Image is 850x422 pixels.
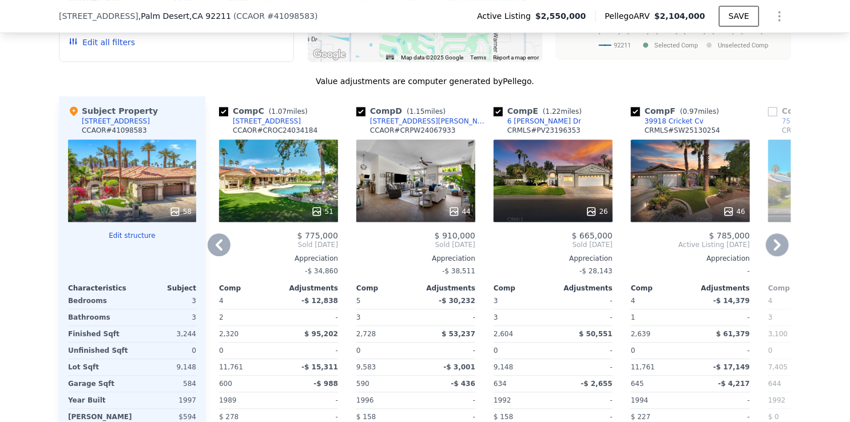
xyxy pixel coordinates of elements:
div: - [418,309,475,325]
button: Keyboard shortcuts [386,54,394,59]
div: Appreciation [631,254,750,263]
span: 0 [768,347,773,355]
text: [DATE] [713,26,734,34]
span: 7,405 [768,363,788,371]
div: Lot Sqft [68,359,130,375]
a: Open this area in Google Maps (opens a new window) [311,47,348,62]
span: $ 775,000 [297,231,338,240]
text: Selected Comp [654,41,698,49]
span: ( miles) [538,108,586,116]
span: , CA 92211 [189,11,231,21]
div: 3 [494,309,551,325]
div: Appreciation [219,254,338,263]
span: -$ 436 [451,380,475,388]
div: 44 [448,206,471,217]
div: - [418,392,475,408]
span: $ 95,202 [304,330,338,338]
div: 1997 [134,392,196,408]
span: ( miles) [264,108,312,116]
span: Sold [DATE] [219,240,338,249]
span: $2,104,000 [654,11,705,21]
img: Google [311,47,348,62]
div: Characteristics [68,284,132,293]
span: $2,550,000 [535,10,586,22]
span: Map data ©2025 Google [401,54,463,61]
span: [STREET_ADDRESS] [59,10,138,22]
span: 9,583 [356,363,376,371]
span: 9,148 [494,363,513,371]
span: 4 [219,297,224,305]
span: -$ 4,217 [718,380,750,388]
a: Terms [470,54,486,61]
span: 11,761 [219,363,243,371]
text: 92211 [614,41,631,49]
div: 1992 [768,392,825,408]
div: 6 [PERSON_NAME] Dr [507,117,581,126]
button: Edit all filters [69,37,135,48]
button: SAVE [719,6,759,26]
span: -$ 3,001 [444,363,475,371]
div: [STREET_ADDRESS] [82,117,150,126]
span: -$ 12,838 [301,297,338,305]
div: Comp E [494,105,586,117]
div: 3 [134,293,196,309]
div: Comp [768,284,828,293]
div: 1 [631,309,688,325]
text: [DATE] [599,26,621,34]
div: 51 [311,206,333,217]
span: $ 0 [768,413,779,421]
text: Unselected Comp [718,41,768,49]
div: ( ) [233,10,318,22]
span: $ 158 [494,413,513,421]
div: Adjustments [416,284,475,293]
span: -$ 17,149 [713,363,750,371]
div: 2 [219,309,276,325]
div: 0 [134,343,196,359]
div: Bathrooms [68,309,130,325]
div: CRMLS # PV23196353 [507,126,581,135]
div: 39918 Cricket Cv [645,117,704,126]
div: 1989 [219,392,276,408]
span: 2,639 [631,330,650,338]
span: $ 278 [219,413,239,421]
div: 58 [169,206,192,217]
div: - [555,309,613,325]
div: [STREET_ADDRESS][PERSON_NAME] [370,117,489,126]
span: -$ 28,143 [579,267,613,275]
div: Garage Sqft [68,376,130,392]
div: - [555,359,613,375]
div: 3 [134,309,196,325]
span: 590 [356,380,370,388]
div: - [555,343,613,359]
div: - [693,309,750,325]
button: Edit structure [68,231,196,240]
span: 2,728 [356,330,376,338]
span: -$ 988 [313,380,338,388]
div: Adjustments [279,284,338,293]
span: -$ 15,311 [301,363,338,371]
div: Adjustments [690,284,750,293]
span: 1.15 [410,108,425,116]
div: Bedrooms [68,293,130,309]
text: [DATE] [741,26,763,34]
span: $ 910,000 [435,231,475,240]
span: 600 [219,380,232,388]
span: CCAOR [236,11,265,21]
span: $ 158 [356,413,376,421]
div: - [693,392,750,408]
span: -$ 2,655 [581,380,613,388]
span: $ 227 [631,413,650,421]
div: Subject [132,284,196,293]
span: 2,604 [494,330,513,338]
div: Subject Property [68,105,158,117]
span: 5 [356,297,361,305]
span: $ 53,237 [442,330,475,338]
div: 9,148 [134,359,196,375]
span: 4 [768,297,773,305]
button: Show Options [768,5,791,27]
div: - [555,293,613,309]
span: 634 [494,380,507,388]
div: [STREET_ADDRESS] [233,117,301,126]
span: Pellego ARV [605,10,655,22]
span: 0 [631,347,635,355]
